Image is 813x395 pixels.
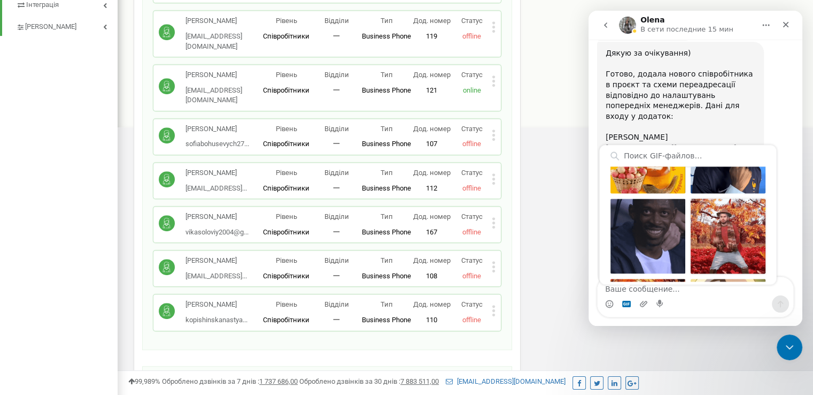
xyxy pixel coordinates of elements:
[299,377,439,385] span: Оброблено дзвінків за 30 днів :
[381,125,393,133] span: Тип
[462,184,481,192] span: offline
[461,256,482,264] span: Статус
[381,212,393,221] span: Тип
[412,271,452,282] p: 108
[461,71,482,79] span: Статус
[362,32,411,40] span: Business Phone
[333,32,340,40] span: 一
[162,377,298,385] span: Оброблено дзвінків за 7 днів :
[462,140,481,148] span: offline
[333,184,340,192] span: 一
[276,17,297,25] span: Рівень
[68,289,76,298] button: Start recording
[16,14,118,36] a: [PERSON_NAME]
[333,316,340,324] span: 一
[413,212,450,221] span: Дод. номер
[185,316,247,324] span: kopishinskanastya...
[276,212,297,221] span: Рівень
[589,11,802,326] iframe: Intercom live chat
[462,272,481,280] span: offline
[362,140,411,148] span: Business Phone
[412,184,452,194] p: 112
[412,315,452,325] p: 110
[462,316,481,324] span: offline
[324,17,349,25] span: Відділи
[185,212,249,222] p: [PERSON_NAME]
[413,125,450,133] span: Дод. номер
[412,227,452,238] p: 167
[276,125,297,133] span: Рівень
[362,228,411,236] span: Business Phone
[263,228,309,236] span: Співробітники
[263,316,309,324] span: Співробітники
[185,184,247,192] span: [EMAIL_ADDRESS]...
[446,377,566,385] a: [EMAIL_ADDRESS][DOMAIN_NAME]
[381,256,393,264] span: Тип
[324,212,349,221] span: Відділи
[381,300,393,308] span: Тип
[128,377,160,385] span: 99,989%
[461,125,482,133] span: Статус
[462,32,481,40] span: offline
[276,256,297,264] span: Рівень
[276,71,297,79] span: Рівень
[185,256,247,266] p: [PERSON_NAME]
[413,17,450,25] span: Дод. номер
[324,256,349,264] span: Відділи
[185,140,249,148] span: sofiabohusevych27...
[185,272,247,280] span: [EMAIL_ADDRESS]...
[333,228,340,236] span: 一
[413,256,450,264] span: Дод. номер
[362,316,411,324] span: Business Phone
[412,139,452,149] p: 107
[22,268,97,343] div: Отправить gif
[324,169,349,177] span: Відділи
[263,32,309,40] span: Співробітники
[25,22,76,32] span: [PERSON_NAME]
[324,71,349,79] span: Відділи
[461,169,482,177] span: Статус
[381,169,393,177] span: Тип
[263,86,309,94] span: Співробітники
[381,17,393,25] span: Тип
[362,272,411,280] span: Business Phone
[263,184,309,192] span: Співробітники
[412,32,452,42] p: 119
[263,140,309,148] span: Співробітники
[324,300,349,308] span: Відділи
[333,86,340,94] span: 一
[413,300,450,308] span: Дод. номер
[462,86,481,94] span: online
[185,228,249,236] span: vikasoloviy2004@g...
[362,86,411,94] span: Business Phone
[185,32,261,51] p: [EMAIL_ADDRESS][DOMAIN_NAME]
[400,377,439,385] u: 7 883 511,00
[185,16,261,26] p: [PERSON_NAME]
[185,168,247,178] p: [PERSON_NAME]
[777,335,802,360] iframe: Intercom live chat
[51,289,59,298] button: Добавить вложение
[259,377,298,385] u: 1 737 686,00
[381,71,393,79] span: Тип
[263,272,309,280] span: Співробітники
[413,169,450,177] span: Дод. номер
[333,140,340,148] span: 一
[362,184,411,192] span: Business Phone
[185,70,261,80] p: [PERSON_NAME]
[183,285,200,302] button: Отправить сообщение…
[461,300,482,308] span: Статус
[185,86,242,104] span: [EMAIL_ADDRESS][DOMAIN_NAME]
[412,86,452,96] p: 121
[461,17,482,25] span: Статус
